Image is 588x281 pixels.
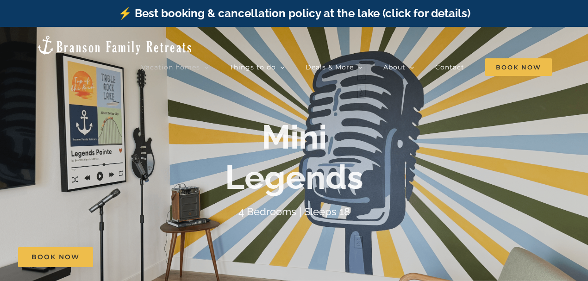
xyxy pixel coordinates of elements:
[435,64,464,70] span: Contact
[238,206,350,218] h4: 4 Bedrooms | Sleeps 18
[485,58,552,76] span: Book Now
[306,64,354,70] span: Deals & More
[383,64,406,70] span: About
[230,64,276,70] span: Things to do
[435,58,464,76] a: Contact
[141,58,552,76] nav: Main Menu
[31,253,80,261] span: Book Now
[18,247,93,267] a: Book Now
[306,58,363,76] a: Deals & More
[383,58,414,76] a: About
[118,6,470,20] a: ⚡️ Best booking & cancellation policy at the lake (click for details)
[36,35,193,56] img: Branson Family Retreats Logo
[225,117,363,196] b: Mini Legends
[230,58,285,76] a: Things to do
[141,58,209,76] a: Vacation homes
[141,64,200,70] span: Vacation homes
